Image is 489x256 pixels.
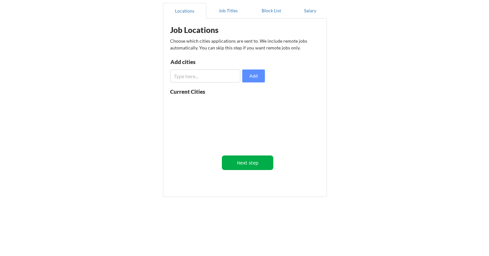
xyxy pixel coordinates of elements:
div: Job Locations [170,26,252,34]
button: Add [242,69,265,82]
button: Next step [222,155,273,170]
button: Salary [293,3,327,18]
button: Job Titles [206,3,250,18]
div: Add cities [170,59,237,65]
div: Choose which cities applications are sent to. We include remote jobs automatically. You can skip ... [170,37,319,51]
button: Block List [250,3,293,18]
div: Current Cities [170,89,219,94]
input: Type here... [170,69,240,82]
button: Locations [163,3,206,18]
